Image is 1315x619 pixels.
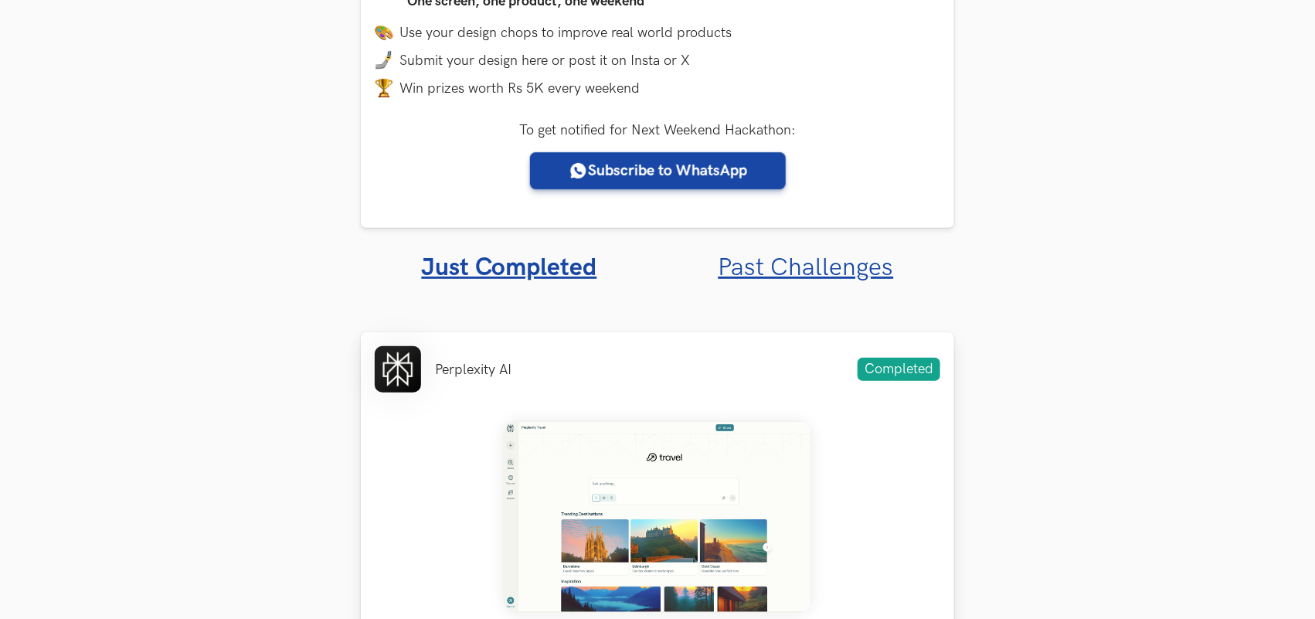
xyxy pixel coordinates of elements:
[375,79,393,97] img: trophy.png
[375,23,940,42] li: Use your design chops to improve real world products
[530,152,786,189] a: Subscribe to WhatsApp
[399,53,690,69] span: Submit your design here or post it on Insta or X
[435,362,511,378] li: Perplexity AI
[519,122,796,138] label: To get notified for Next Weekend Hackathon:
[375,23,393,42] img: palette.png
[375,79,940,97] li: Win prizes worth Rs 5K every weekend
[503,420,812,614] img: Weekend_Hackathon_79_banner.png
[858,358,940,381] span: Completed
[719,253,894,283] a: Past Challenges
[422,253,597,283] a: Just Completed
[375,51,393,70] img: mobile-in-hand.png
[361,228,954,283] ul: Tabs Interface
